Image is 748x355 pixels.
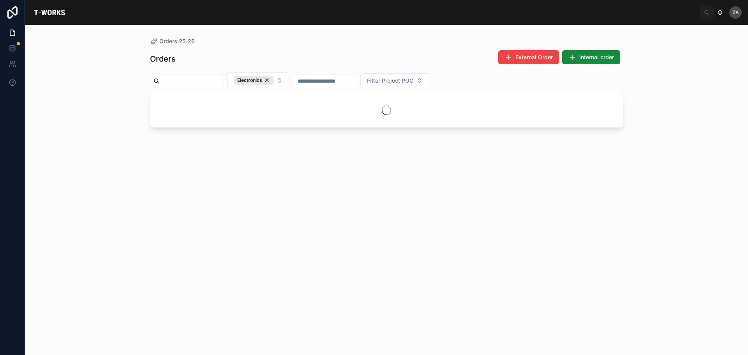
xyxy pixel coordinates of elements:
[732,9,739,16] span: Za
[227,72,289,88] button: Select Button
[234,76,273,85] div: Electronics
[562,50,620,64] button: Internal order
[367,77,413,85] span: Filter Project POC
[360,73,429,88] button: Select Button
[74,4,700,7] div: scrollable content
[150,53,176,64] h1: Orders
[159,37,195,45] span: Orders 25-26
[515,53,553,61] span: External Order
[31,6,68,19] img: App logo
[234,76,273,85] button: Unselect ELECTRONICS
[498,50,559,64] button: External Order
[579,53,614,61] span: Internal order
[150,37,195,45] a: Orders 25-26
